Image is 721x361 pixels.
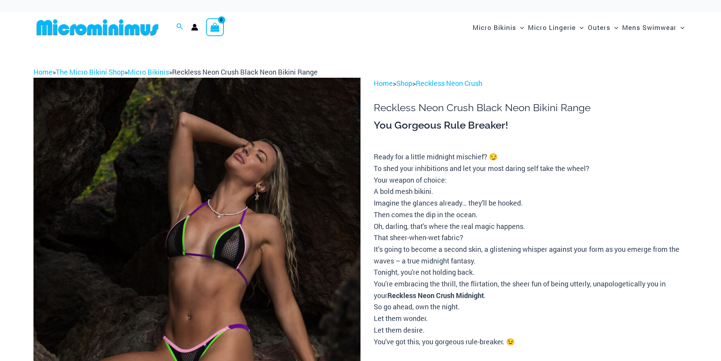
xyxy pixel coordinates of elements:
[473,17,516,37] span: Micro Bikinis
[528,17,576,37] span: Micro Lingerie
[176,22,183,32] a: Search icon link
[33,67,53,77] a: Home
[374,151,688,347] p: Ready for a little midnight mischief? 😏 To shed your inhibitions and let your most daring self ta...
[191,24,198,31] a: Account icon link
[586,16,620,39] a: OutersMenu ToggleMenu Toggle
[471,16,526,39] a: Micro BikinisMenu ToggleMenu Toggle
[620,16,686,39] a: Mens SwimwearMenu ToggleMenu Toggle
[677,17,684,37] span: Menu Toggle
[396,78,412,88] a: Shop
[526,16,586,39] a: Micro LingerieMenu ToggleMenu Toggle
[374,78,393,88] a: Home
[33,67,318,77] span: » » »
[128,67,169,77] a: Micro Bikinis
[416,78,482,88] a: Reckless Neon Crush
[622,17,677,37] span: Mens Swimwear
[588,17,610,37] span: Outers
[374,78,688,89] p: > >
[576,17,584,37] span: Menu Toggle
[206,18,224,36] a: View Shopping Cart, empty
[374,102,688,114] h1: Reckless Neon Crush Black Neon Bikini Range
[470,14,688,40] nav: Site Navigation
[610,17,618,37] span: Menu Toggle
[33,19,162,36] img: MM SHOP LOGO FLAT
[516,17,524,37] span: Menu Toggle
[172,67,318,77] span: Reckless Neon Crush Black Neon Bikini Range
[387,291,484,300] b: Reckless Neon Crush Midnight
[56,67,125,77] a: The Micro Bikini Shop
[374,119,688,132] h3: You Gorgeous Rule Breaker!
